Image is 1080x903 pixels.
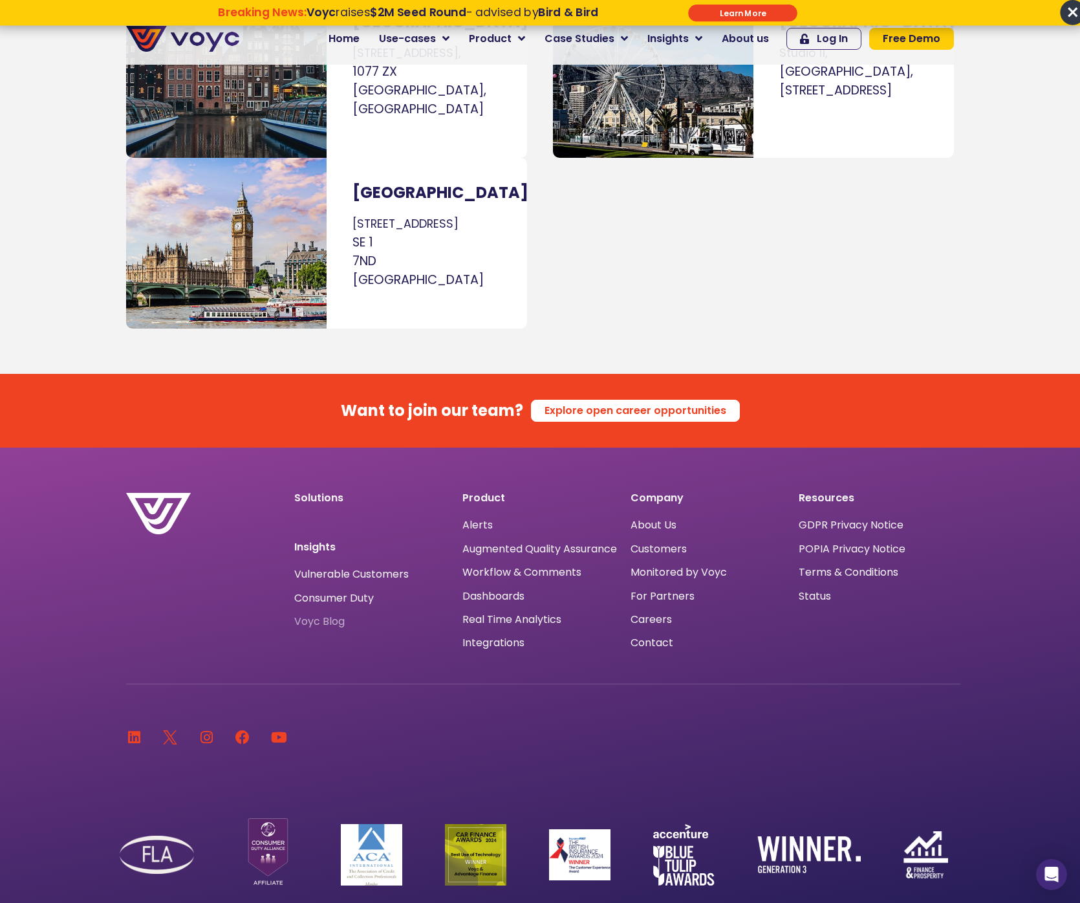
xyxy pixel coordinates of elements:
[653,824,715,886] img: accenture-blue-tulip-awards
[1036,859,1067,890] div: Open Intercom Messenger
[469,31,512,47] span: Product
[352,63,397,80] span: 1077 ZX
[462,493,618,503] p: Product
[688,5,797,21] div: Submit
[903,831,948,878] img: finance-and-prosperity
[799,493,954,503] p: Resources
[160,5,656,32] div: Breaking News: Voyc raises $2M Seed Round - advised by Bird & Bird
[779,45,928,99] p: Studio 11,
[779,63,913,80] span: [GEOGRAPHIC_DATA],
[545,406,726,416] span: Explore open career opportunities
[319,26,369,52] a: Home
[341,402,523,420] h4: Want to join our team?
[883,34,940,44] span: Free Demo
[722,31,769,47] span: About us
[538,4,598,20] strong: Bird & Bird
[786,28,861,50] a: Log In
[370,4,466,20] strong: $2M Seed Round
[329,31,360,47] span: Home
[647,31,689,47] span: Insights
[779,82,892,99] span: [STREET_ADDRESS]
[531,400,740,422] a: Explore open career opportunities
[352,184,501,202] h3: [GEOGRAPHIC_DATA]
[462,543,617,555] a: Augmented Quality Assurance
[126,26,239,52] img: voyc-full-logo
[545,31,614,47] span: Case Studies
[341,824,402,886] img: ACA
[307,4,598,20] span: raises - advised by
[218,4,307,20] strong: Breaking News:
[294,593,374,604] a: Consumer Duty
[445,824,506,885] img: Car Finance Winner logo
[817,34,848,44] span: Log In
[459,26,535,52] a: Product
[294,569,409,580] a: Vulnerable Customers
[631,493,786,503] p: Company
[307,4,336,20] strong: Voyc
[369,26,459,52] a: Use-cases
[120,836,194,874] img: FLA Logo
[294,490,343,505] a: Solutions
[535,26,638,52] a: Case Studies
[869,28,954,50] a: Free Demo
[352,82,486,118] span: [GEOGRAPHIC_DATA], [GEOGRAPHIC_DATA]
[757,836,861,873] img: winner-generation
[638,26,712,52] a: Insights
[294,542,449,552] p: Insights
[712,26,779,52] a: About us
[352,215,501,288] p: [STREET_ADDRESS]
[379,31,436,47] span: Use-cases
[352,45,501,118] p: [STREET_ADDRESS],
[352,234,484,288] span: SE 1 7ND [GEOGRAPHIC_DATA]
